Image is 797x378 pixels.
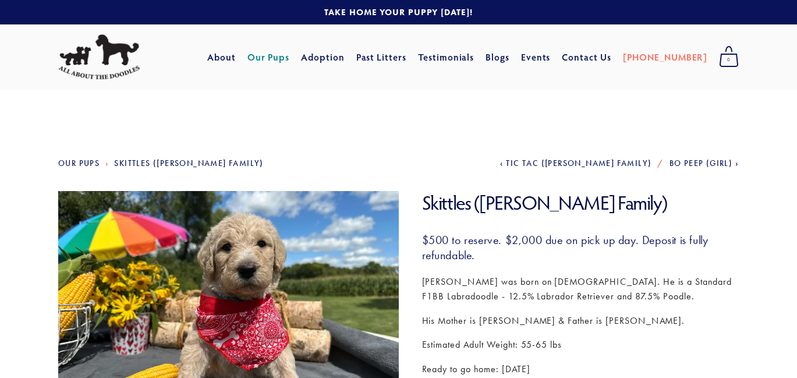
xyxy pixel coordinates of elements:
[422,362,739,377] p: Ready to go home: [DATE]
[562,47,611,68] a: Contact Us
[422,232,739,263] h3: $500 to reserve. $2,000 due on pick up day. Deposit is fully refundable.
[422,191,739,215] h1: Skittles ([PERSON_NAME] Family)
[713,43,745,72] a: 0 items in cart
[719,52,739,68] span: 0
[247,47,290,68] a: Our Pups
[623,47,707,68] a: [PHONE_NUMBER]
[506,158,651,168] span: Tic Tac ([PERSON_NAME] Family)
[114,158,263,168] a: Skittles ([PERSON_NAME] Family)
[422,313,739,328] p: His Mother is [PERSON_NAME] & Father is [PERSON_NAME].
[356,51,407,63] a: Past Litters
[58,158,100,168] a: Our Pups
[58,34,140,80] img: All About The Doodles
[486,47,509,68] a: Blogs
[301,47,345,68] a: Adoption
[422,274,739,304] p: [PERSON_NAME] was born on [DEMOGRAPHIC_DATA]. He is a Standard F1BB Labradoodle - 12.5% Labrador ...
[422,337,739,352] p: Estimated Adult Weight: 55-65 lbs
[521,47,551,68] a: Events
[670,158,733,168] span: Bo Peep (Girl)
[500,158,652,168] a: Tic Tac ([PERSON_NAME] Family)
[207,47,236,68] a: About
[418,47,474,68] a: Testimonials
[670,158,739,168] a: Bo Peep (Girl)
